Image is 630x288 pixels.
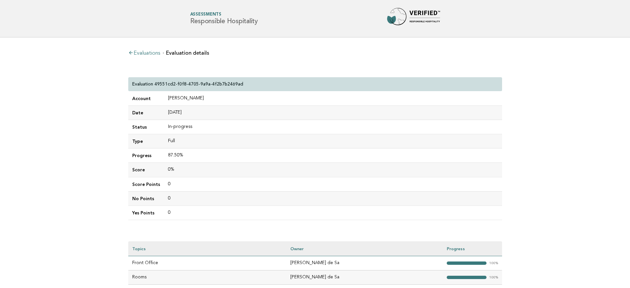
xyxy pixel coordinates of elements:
li: Evaluation details [163,50,209,56]
em: 100% [489,261,498,265]
td: 0 [164,205,502,220]
strong: "> [447,261,487,265]
td: Status [128,120,164,134]
td: Account [128,91,164,106]
th: Progress [443,241,502,256]
td: Type [128,134,164,148]
td: [PERSON_NAME] [164,91,502,106]
span: Assessments [190,13,258,17]
td: [PERSON_NAME] de Sa [286,256,443,270]
td: Yes Points [128,205,164,220]
th: Owner [286,241,443,256]
p: Evaluation 49551cd2-f0f8-4705-9a9a-4f2b7b2469ad [132,81,243,87]
td: In-progress [164,120,502,134]
td: [PERSON_NAME] de Sa [286,270,443,285]
td: Rooms [128,270,286,285]
td: Score Points [128,177,164,191]
img: Forbes Travel Guide [387,8,440,29]
td: Front Office [128,256,286,270]
strong: "> [447,276,487,279]
td: Progress [128,148,164,163]
a: Evaluations [128,51,160,56]
td: 0 [164,191,502,205]
em: 100% [489,276,498,279]
td: [DATE] [164,106,502,120]
td: 0% [164,163,502,177]
td: No Points [128,191,164,205]
td: Score [128,163,164,177]
td: 0 [164,177,502,191]
h1: Responsible Hospitality [190,13,258,25]
th: Topics [128,241,286,256]
td: Date [128,106,164,120]
td: Full [164,134,502,148]
td: 87.50% [164,148,502,163]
